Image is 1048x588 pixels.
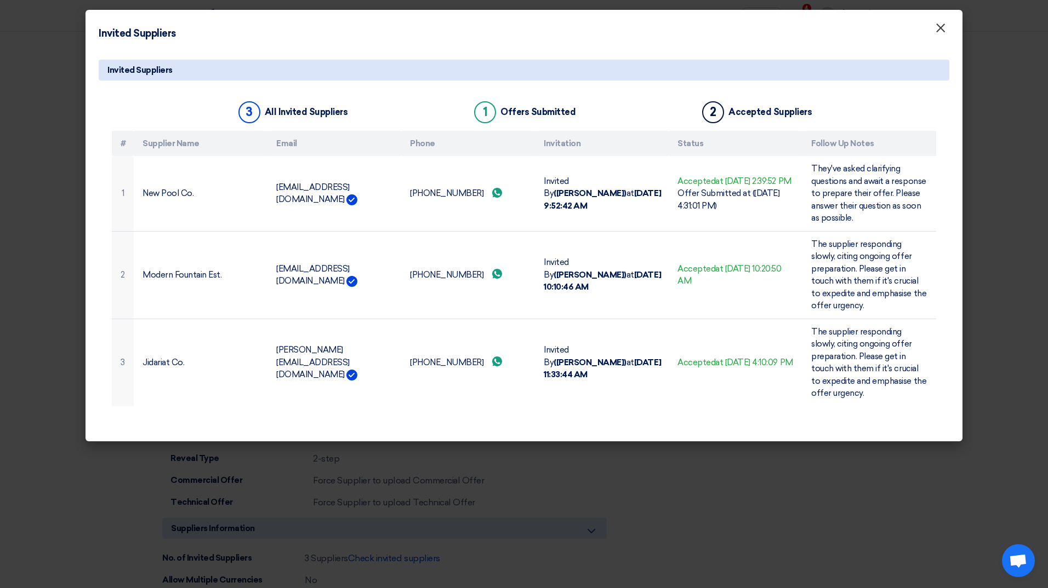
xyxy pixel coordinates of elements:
td: [PHONE_NUMBER] [401,231,535,319]
span: The supplier responding slowly, citing ongoing offer preparation. Please get in touch with them i... [811,327,926,399]
th: # [112,131,134,157]
td: [PHONE_NUMBER] [401,319,535,406]
span: at [DATE] 2:39:52 PM [715,176,791,186]
td: 3 [112,319,134,406]
span: at [DATE] 4:10:09 PM [715,358,793,367]
span: They've asked clarifying questions and await a response to prepare their offer. Please answer the... [811,164,926,223]
span: Invited By at [544,257,661,292]
img: Verified Account [346,370,357,381]
td: 1 [112,156,134,231]
td: 2 [112,231,134,319]
div: Accepted [677,356,794,369]
div: 2 [702,101,724,123]
div: Offers Submitted [500,107,576,117]
div: Accepted [677,263,794,287]
th: Phone [401,131,535,157]
td: [EMAIL_ADDRESS][DOMAIN_NAME] [267,156,401,231]
td: [PERSON_NAME][EMAIL_ADDRESS][DOMAIN_NAME] [267,319,401,406]
div: Offer Submitted at ([DATE] 4:31:01 PM) [677,187,794,212]
div: Accepted [677,175,794,188]
span: Invited By at [544,176,661,211]
div: Accepted Suppliers [728,107,812,117]
div: 1 [474,101,496,123]
span: Invited Suppliers [107,64,173,76]
th: Invitation [535,131,669,157]
th: Status [669,131,802,157]
div: All Invited Suppliers [265,107,348,117]
td: [PHONE_NUMBER] [401,156,535,231]
th: Supplier Name [134,131,267,157]
b: ([PERSON_NAME]) [554,358,626,367]
b: [DATE] 9:52:42 AM [544,188,661,211]
span: The supplier responding slowly, citing ongoing offer preparation. Please get in touch with them i... [811,239,926,311]
button: Close [926,18,955,39]
b: ([PERSON_NAME]) [554,270,626,280]
td: New Pool Co. [134,156,267,231]
td: [EMAIL_ADDRESS][DOMAIN_NAME] [267,231,401,319]
span: at [DATE] 10:20:50 AM [677,264,782,286]
a: Open chat [1002,544,1035,577]
div: 3 [238,101,260,123]
th: Follow Up Notes [802,131,936,157]
td: Jidariat Co. [134,319,267,406]
img: Verified Account [346,194,357,205]
b: ([PERSON_NAME]) [554,188,626,198]
img: Verified Account [346,276,357,287]
span: Invited By at [544,345,661,379]
span: × [935,20,946,42]
th: Email [267,131,401,157]
h4: Invited Suppliers [99,26,176,41]
td: Modern Fountain Est. [134,231,267,319]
